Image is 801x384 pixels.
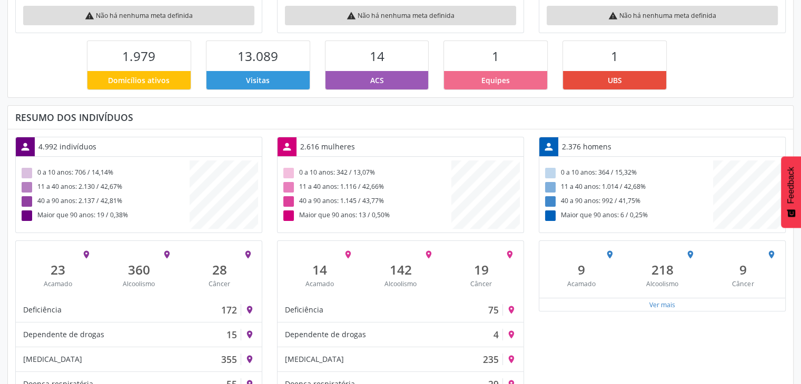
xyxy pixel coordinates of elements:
[611,47,618,65] span: 1
[507,355,516,364] i: place
[543,195,713,209] div: 40 a 90 anos: 992 / 41,75%
[710,279,776,288] div: Câncer
[285,304,323,316] div: Deficiência
[226,329,237,340] div: 15
[507,330,516,339] i: place
[25,262,91,277] div: 23
[35,137,100,156] div: 4.992 indivíduos
[281,166,451,180] div: 0 a 10 anos: 342 / 13,07%
[608,75,622,86] span: UBS
[285,6,516,25] div: Não há nenhuma meta definida
[287,279,353,288] div: Acamado
[122,47,155,65] span: 1.979
[343,250,353,259] i: place
[505,250,514,259] i: place
[481,75,510,86] span: Equipes
[543,209,713,223] div: Maior que 90 anos: 6 / 0,25%
[786,167,796,204] span: Feedback
[85,11,94,21] i: warning
[19,180,190,195] div: 11 a 40 anos: 2.130 / 42,67%
[19,209,190,223] div: Maior que 90 anos: 19 / 0,38%
[781,156,801,228] button: Feedback - Mostrar pesquisa
[23,329,104,340] div: Dependente de drogas
[23,353,82,365] div: [MEDICAL_DATA]
[106,279,172,288] div: Alcoolismo
[245,305,254,315] i: place
[710,262,776,277] div: 9
[281,209,451,223] div: Maior que 90 anos: 13 / 0,50%
[23,6,254,25] div: Não há nenhuma meta definida
[686,250,695,259] i: place
[492,47,499,65] span: 1
[507,305,516,315] i: place
[483,353,499,365] div: 235
[82,250,91,259] i: place
[448,279,514,288] div: Câncer
[368,262,433,277] div: 142
[629,262,695,277] div: 218
[19,166,190,180] div: 0 a 10 anos: 706 / 14,14%
[347,11,356,21] i: warning
[766,250,776,259] i: place
[649,300,676,310] button: Ver mais
[281,141,293,153] i: person
[246,75,270,86] span: Visitas
[370,47,384,65] span: 14
[488,304,499,316] div: 75
[424,250,433,259] i: place
[162,250,172,259] i: place
[543,141,555,153] i: person
[19,141,31,153] i: person
[493,329,499,340] div: 4
[296,137,359,156] div: 2.616 mulheres
[245,330,254,339] i: place
[25,279,91,288] div: Acamado
[245,355,254,364] i: place
[238,47,278,65] span: 13.089
[186,262,252,277] div: 28
[15,112,786,123] div: Resumo dos indivíduos
[106,262,172,277] div: 360
[221,304,237,316] div: 172
[543,180,713,195] div: 11 a 40 anos: 1.014 / 42,68%
[285,329,366,340] div: Dependente de drogas
[287,262,353,277] div: 14
[368,279,433,288] div: Alcoolismo
[547,6,778,25] div: Não há nenhuma meta definida
[281,180,451,195] div: 11 a 40 anos: 1.116 / 42,66%
[186,279,252,288] div: Câncer
[281,195,451,209] div: 40 a 90 anos: 1.145 / 43,77%
[549,279,615,288] div: Acamado
[285,353,344,365] div: [MEDICAL_DATA]
[549,262,615,277] div: 9
[243,250,252,259] i: place
[629,279,695,288] div: Alcoolismo
[23,304,62,316] div: Deficiência
[108,75,170,86] span: Domicílios ativos
[605,250,615,259] i: place
[448,262,514,277] div: 19
[370,75,384,86] span: ACS
[221,353,237,365] div: 355
[558,137,615,156] div: 2.376 homens
[19,195,190,209] div: 40 a 90 anos: 2.137 / 42,81%
[608,11,618,21] i: warning
[543,166,713,180] div: 0 a 10 anos: 364 / 15,32%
